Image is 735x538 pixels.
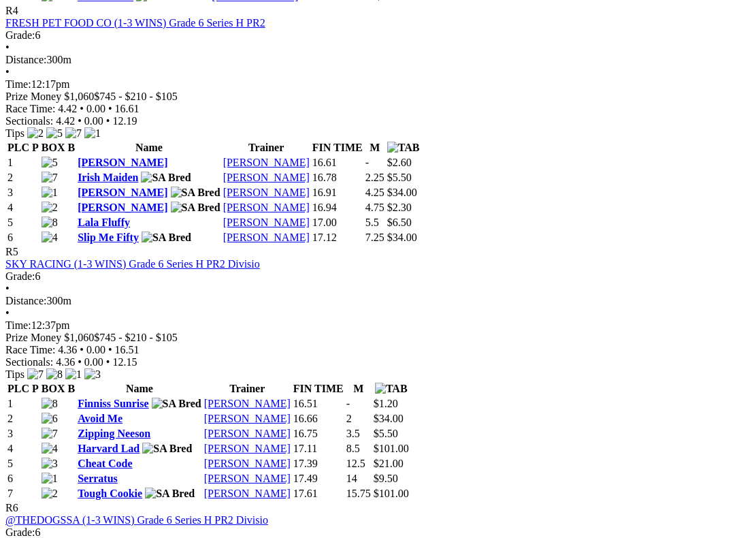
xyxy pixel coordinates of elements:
img: 1 [65,368,82,381]
a: [PERSON_NAME] [223,202,310,213]
span: Tips [5,127,24,139]
th: FIN TIME [312,141,363,155]
td: 16.61 [312,156,363,170]
img: 3 [42,458,58,470]
div: 6 [5,29,730,42]
img: SA Bred [142,232,191,244]
img: SA Bred [171,187,220,199]
span: 4.36 [56,356,75,368]
td: 7 [7,487,39,501]
a: Finniss Sunrise [78,398,148,409]
span: • [5,307,10,319]
span: P [32,142,39,153]
span: $34.00 [387,187,417,198]
img: 6 [42,413,58,425]
th: Name [77,382,202,396]
td: 17.39 [293,457,344,471]
td: 16.75 [293,427,344,441]
span: $6.50 [387,217,412,228]
td: 17.12 [312,231,363,244]
span: 0.00 [86,103,105,114]
img: 3 [84,368,101,381]
img: SA Bred [171,202,220,214]
td: 4 [7,442,39,456]
td: 5 [7,457,39,471]
th: Name [77,141,221,155]
span: Race Time: [5,103,55,114]
img: 2 [42,202,58,214]
div: 12:37pm [5,319,730,332]
td: 2 [7,412,39,426]
text: 4.75 [365,202,385,213]
span: Race Time: [5,344,55,355]
span: $1.20 [374,398,398,409]
span: $21.00 [374,458,404,469]
text: 4.25 [365,187,385,198]
td: 5 [7,216,39,230]
th: FIN TIME [293,382,344,396]
img: 7 [42,172,58,184]
a: [PERSON_NAME] [204,443,291,454]
a: [PERSON_NAME] [78,187,167,198]
span: • [108,344,112,355]
span: Sectionals: [5,356,53,368]
span: $745 - $210 - $105 [94,332,178,343]
a: SKY RACING (1-3 WINS) Grade 6 Series H PR2 Divisio [5,258,260,270]
img: 5 [42,157,58,169]
span: $745 - $210 - $105 [94,91,178,102]
span: Sectionals: [5,115,53,127]
td: 16.66 [293,412,344,426]
img: 1 [84,127,101,140]
img: SA Bred [142,443,192,455]
span: Grade: [5,270,35,282]
span: PLC [7,142,29,153]
a: [PERSON_NAME] [204,413,291,424]
text: - [346,398,350,409]
a: Irish Maiden [78,172,138,183]
span: Grade: [5,526,35,538]
a: [PERSON_NAME] [204,488,291,499]
span: 4.42 [58,103,77,114]
span: BOX [42,383,65,394]
td: 3 [7,186,39,200]
td: 16.51 [293,397,344,411]
span: Distance: [5,295,46,306]
span: • [108,103,112,114]
a: [PERSON_NAME] [78,157,167,168]
td: 17.11 [293,442,344,456]
a: Slip Me Fifty [78,232,139,243]
text: 14 [346,473,357,484]
span: PLC [7,383,29,394]
span: Grade: [5,29,35,41]
text: 2.25 [365,172,385,183]
a: Zipping Neeson [78,428,150,439]
span: • [80,103,84,114]
span: $101.00 [374,488,409,499]
img: 8 [42,398,58,410]
span: • [78,115,82,127]
img: 1 [42,187,58,199]
div: 300m [5,295,730,307]
span: $5.50 [374,428,398,439]
text: 2 [346,413,352,424]
img: 7 [65,127,82,140]
span: Tips [5,368,24,380]
td: 16.91 [312,186,363,200]
div: 300m [5,54,730,66]
a: [PERSON_NAME] [223,232,310,243]
span: Time: [5,78,31,90]
div: 12:17pm [5,78,730,91]
a: [PERSON_NAME] [223,187,310,198]
a: [PERSON_NAME] [223,172,310,183]
img: 4 [42,443,58,455]
span: 0.00 [84,115,103,127]
span: 0.00 [86,344,105,355]
span: Time: [5,319,31,331]
img: 8 [46,368,63,381]
img: SA Bred [145,488,195,500]
span: B [67,142,75,153]
span: • [5,66,10,78]
img: 2 [27,127,44,140]
span: $34.00 [374,413,404,424]
span: • [106,115,110,127]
